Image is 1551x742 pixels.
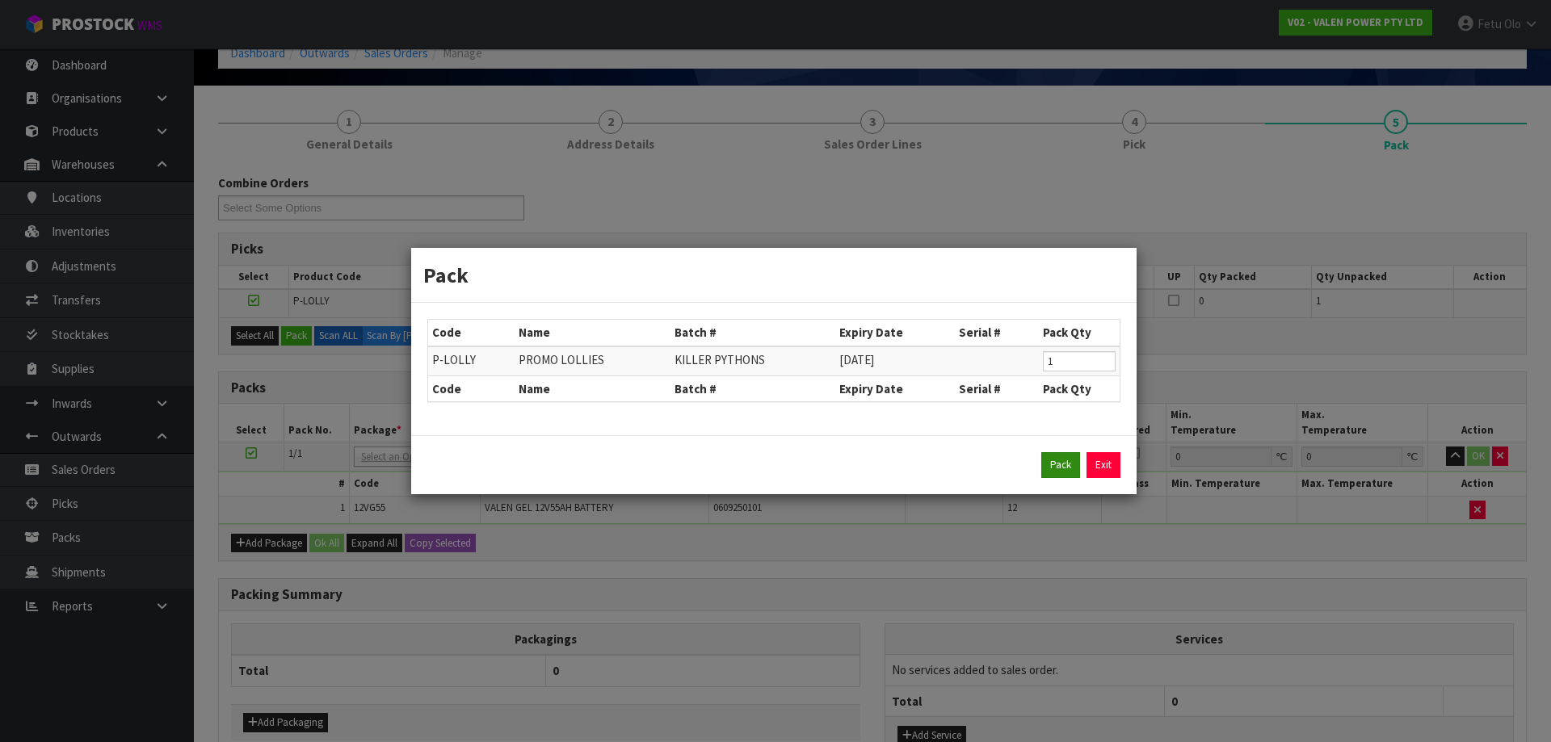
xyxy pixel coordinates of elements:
[670,320,835,346] th: Batch #
[1039,375,1120,401] th: Pack Qty
[428,375,515,401] th: Code
[515,320,671,346] th: Name
[423,260,1124,290] h3: Pack
[835,375,956,401] th: Expiry Date
[428,320,515,346] th: Code
[839,352,874,367] span: [DATE]
[1039,320,1120,346] th: Pack Qty
[670,375,835,401] th: Batch #
[955,375,1039,401] th: Serial #
[1087,452,1120,478] a: Exit
[675,352,765,367] span: KILLER PYTHONS
[955,320,1039,346] th: Serial #
[519,352,604,367] span: PROMO LOLLIES
[835,320,956,346] th: Expiry Date
[515,375,671,401] th: Name
[1041,452,1080,478] button: Pack
[432,352,476,367] span: P-LOLLY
